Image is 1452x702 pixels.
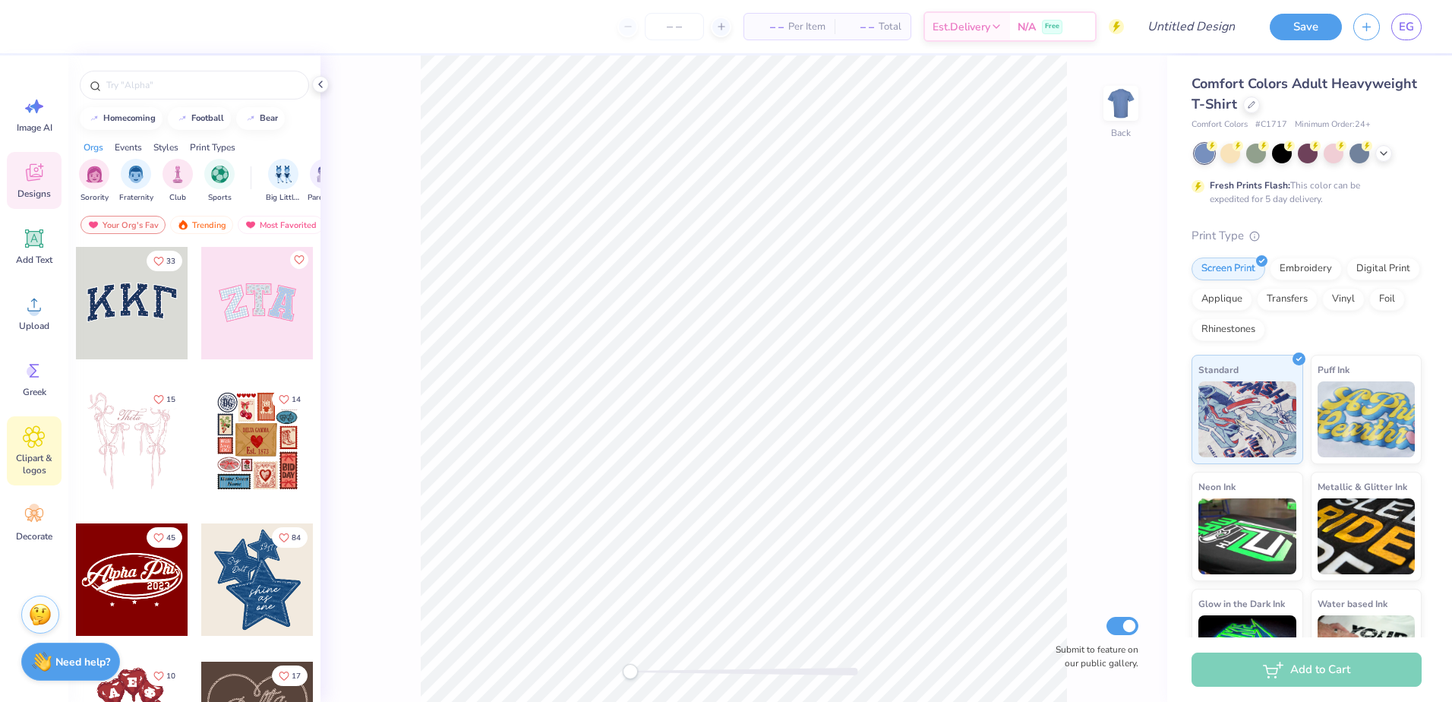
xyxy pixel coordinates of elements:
[1318,596,1387,612] span: Water based Ink
[1210,179,1397,206] div: This color can be expedited for 5 day delivery.
[115,141,142,154] div: Events
[105,77,299,93] input: Try "Alpha"
[1045,21,1059,32] span: Free
[1192,258,1265,280] div: Screen Print
[1198,498,1296,574] img: Neon Ink
[17,122,52,134] span: Image AI
[119,159,153,204] button: filter button
[1047,643,1138,670] label: Submit to feature on our public gallery.
[272,527,308,548] button: Like
[275,166,292,183] img: Big Little Reveal Image
[163,159,193,204] div: filter for Club
[788,19,825,35] span: Per Item
[87,220,99,230] img: most_fav.gif
[191,114,224,122] div: football
[204,159,235,204] button: filter button
[163,159,193,204] button: filter button
[1399,18,1414,36] span: EG
[308,159,342,204] button: filter button
[204,159,235,204] div: filter for Sports
[266,159,301,204] button: filter button
[170,216,233,234] div: Trending
[260,114,278,122] div: bear
[1111,126,1131,140] div: Back
[1192,227,1422,245] div: Print Type
[1192,288,1252,311] div: Applique
[1318,479,1407,495] span: Metallic & Glitter Ink
[147,389,182,409] button: Like
[238,216,324,234] div: Most Favorited
[1018,19,1036,35] span: N/A
[1318,498,1416,574] img: Metallic & Glitter Ink
[1198,362,1239,378] span: Standard
[1318,381,1416,457] img: Puff Ink
[16,530,52,542] span: Decorate
[17,188,51,200] span: Designs
[933,19,990,35] span: Est. Delivery
[292,534,301,542] span: 84
[147,251,182,271] button: Like
[176,114,188,123] img: trend_line.gif
[1210,179,1290,191] strong: Fresh Prints Flash:
[1106,88,1136,119] img: Back
[119,192,153,204] span: Fraternity
[16,254,52,266] span: Add Text
[190,141,235,154] div: Print Types
[1318,362,1349,378] span: Puff Ink
[266,192,301,204] span: Big Little Reveal
[1192,119,1248,131] span: Comfort Colors
[879,19,901,35] span: Total
[1270,14,1342,40] button: Save
[292,396,301,403] span: 14
[1257,288,1318,311] div: Transfers
[80,107,163,130] button: homecoming
[623,664,638,679] div: Accessibility label
[844,19,874,35] span: – –
[317,166,334,183] img: Parent's Weekend Image
[103,114,156,122] div: homecoming
[308,159,342,204] div: filter for Parent's Weekend
[1318,615,1416,691] img: Water based Ink
[245,220,257,230] img: most_fav.gif
[147,527,182,548] button: Like
[272,666,308,686] button: Like
[308,192,342,204] span: Parent's Weekend
[80,216,166,234] div: Your Org's Fav
[1295,119,1371,131] span: Minimum Order: 24 +
[1198,596,1285,612] span: Glow in the Dark Ink
[166,672,175,680] span: 10
[272,389,308,409] button: Like
[1369,288,1405,311] div: Foil
[19,320,49,332] span: Upload
[292,672,301,680] span: 17
[9,452,59,476] span: Clipart & logos
[1391,14,1422,40] a: EG
[23,386,46,398] span: Greek
[86,166,103,183] img: Sorority Image
[79,159,109,204] button: filter button
[79,159,109,204] div: filter for Sorority
[119,159,153,204] div: filter for Fraternity
[166,534,175,542] span: 45
[166,396,175,403] span: 15
[169,192,186,204] span: Club
[88,114,100,123] img: trend_line.gif
[1192,74,1417,113] span: Comfort Colors Adult Heavyweight T-Shirt
[1198,615,1296,691] img: Glow in the Dark Ink
[211,166,229,183] img: Sports Image
[1135,11,1247,42] input: Untitled Design
[753,19,784,35] span: – –
[80,192,109,204] span: Sorority
[1255,119,1287,131] span: # C1717
[147,666,182,686] button: Like
[153,141,178,154] div: Styles
[84,141,103,154] div: Orgs
[266,159,301,204] div: filter for Big Little Reveal
[1198,381,1296,457] img: Standard
[1198,479,1236,495] span: Neon Ink
[166,258,175,265] span: 33
[1270,258,1342,280] div: Embroidery
[245,114,257,123] img: trend_line.gif
[169,166,186,183] img: Club Image
[55,655,110,669] strong: Need help?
